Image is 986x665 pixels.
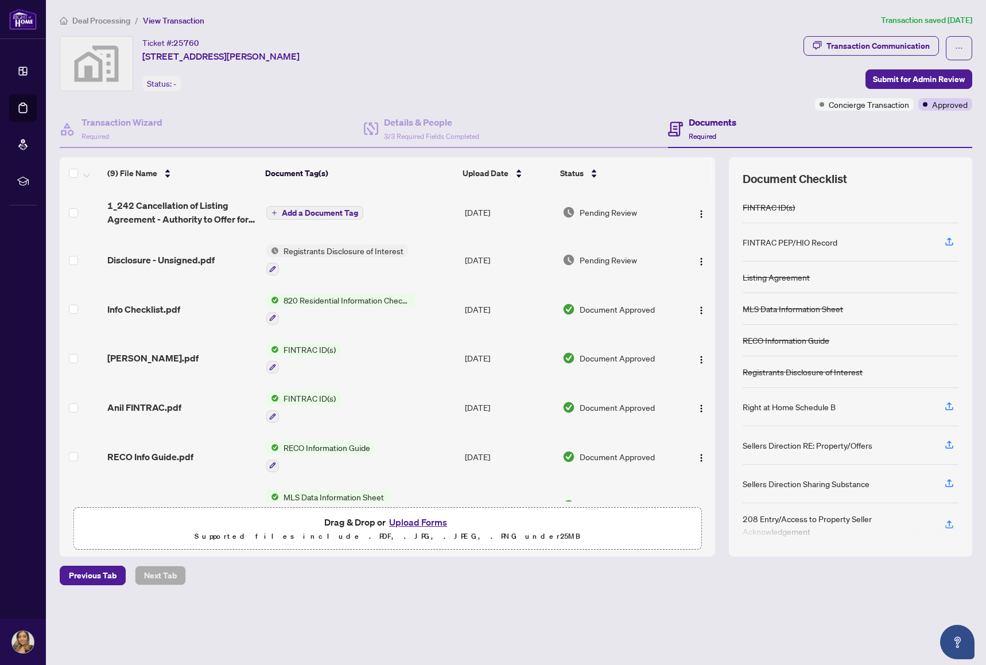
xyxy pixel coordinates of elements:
div: 208 Entry/Access to Property Seller Acknowledgement [743,512,931,538]
p: Supported files include .PDF, .JPG, .JPEG, .PNG under 25 MB [81,530,694,543]
span: Drag & Drop orUpload FormsSupported files include .PDF, .JPG, .JPEG, .PNG under25MB [74,508,701,550]
button: Status IconFINTRAC ID(s) [266,343,340,374]
div: FINTRAC PEP/HIO Record [743,236,837,248]
img: Logo [697,209,706,219]
button: Logo [692,496,711,515]
td: [DATE] [460,432,558,481]
span: Required [689,132,716,141]
button: Logo [692,251,711,269]
span: Document Checklist [743,171,847,187]
button: Submit for Admin Review [865,69,972,89]
img: Document Status [562,206,575,219]
button: Add a Document Tag [266,205,363,220]
span: Drag & Drop or [324,515,451,530]
td: [DATE] [460,235,558,285]
span: Disclosure - Unsigned.pdf [107,253,215,267]
span: FINTRAC ID(s) [279,392,340,405]
span: Add a Document Tag [282,209,358,217]
button: Logo [692,398,711,417]
span: Anil FINTRAC.pdf [107,400,181,414]
button: Status IconFINTRAC ID(s) [266,392,340,423]
td: [DATE] [460,481,558,531]
th: (9) File Name [103,157,261,189]
div: Registrants Disclosure of Interest [743,365,863,378]
img: Status Icon [266,392,279,405]
span: MLS Data Information Sheet [279,491,389,503]
img: Document Status [562,303,575,316]
span: Pending Review [580,254,637,266]
img: Document Status [562,450,575,463]
li: / [135,14,138,27]
img: Document Status [562,254,575,266]
span: home [60,17,68,25]
h4: Documents [689,115,736,129]
span: - [173,79,176,89]
span: Info Checklist.pdf [107,302,180,316]
button: Upload Forms [386,515,451,530]
article: Transaction saved [DATE] [881,14,972,27]
button: Add a Document Tag [266,206,363,220]
img: Logo [697,306,706,315]
td: [DATE] [460,334,558,383]
button: Status IconRegistrants Disclosure of Interest [266,244,408,275]
span: plus [271,210,277,216]
td: [DATE] [460,285,558,334]
button: Status Icon820 Residential Information Checklist [266,294,415,325]
span: Approved [932,98,968,111]
div: FINTRAC ID(s) [743,201,795,213]
button: Status IconMLS Data Information Sheet [266,491,389,522]
span: 25760 [173,38,199,48]
img: Status Icon [266,491,279,503]
img: svg%3e [60,37,133,91]
span: [PERSON_NAME].pdf [107,351,199,365]
button: Previous Tab [60,566,126,585]
img: logo [9,9,37,30]
td: [DATE] [460,383,558,432]
span: MLS Data Sheet.pdf [107,499,191,512]
span: FINTRAC ID(s) [279,343,340,356]
span: 820 Residential Information Checklist [279,294,415,306]
div: Listing Agreement [743,271,810,283]
button: Next Tab [135,566,186,585]
span: Submit for Admin Review [873,70,965,88]
span: RECO Information Guide [279,441,375,454]
img: Status Icon [266,441,279,454]
img: Logo [697,453,706,462]
span: 3/3 Required Fields Completed [384,132,479,141]
span: 1_242 Cancellation of Listing Agreement - Authority to Offer for Sale - PropTx-[PERSON_NAME].pdf [107,199,257,226]
span: Document Approved [580,450,655,463]
span: [STREET_ADDRESS][PERSON_NAME] [142,49,300,63]
span: Document Approved [580,401,655,414]
button: Transaction Communication [803,36,939,56]
h4: Details & People [384,115,479,129]
div: Status: [142,76,181,91]
div: Transaction Communication [826,37,930,55]
div: Sellers Direction RE: Property/Offers [743,439,872,452]
button: Logo [692,300,711,318]
div: Ticket #: [142,36,199,49]
span: Registrants Disclosure of Interest [279,244,408,257]
span: ellipsis [955,44,963,52]
button: Status IconRECO Information Guide [266,441,375,472]
th: Document Tag(s) [261,157,458,189]
span: Required [81,132,109,141]
span: (9) File Name [107,167,157,180]
th: Status [556,157,678,189]
div: Right at Home Schedule B [743,400,836,413]
button: Logo [692,448,711,466]
img: Logo [697,355,706,364]
img: Document Status [562,352,575,364]
img: Logo [697,257,706,266]
img: Document Status [562,401,575,414]
span: Document Approved [580,303,655,316]
span: RECO Info Guide.pdf [107,450,193,464]
span: Document Approved [580,352,655,364]
span: Document Approved [580,499,655,512]
div: MLS Data Information Sheet [743,302,843,315]
img: Logo [697,404,706,413]
img: Status Icon [266,343,279,356]
span: Pending Review [580,206,637,219]
img: Document Status [562,499,575,512]
span: View Transaction [143,15,204,26]
span: Upload Date [463,167,508,180]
